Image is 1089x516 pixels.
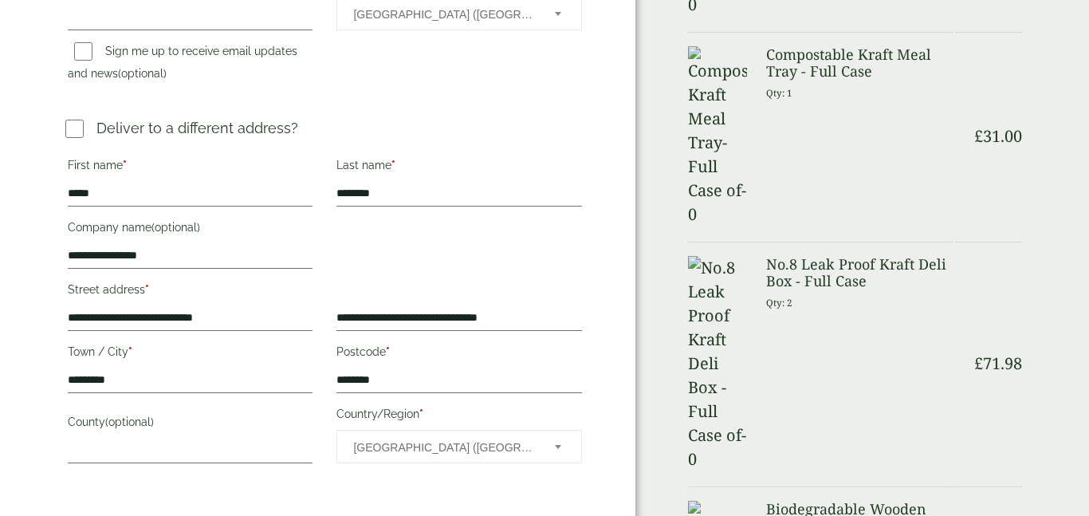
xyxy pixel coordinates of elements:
abbr: required [419,408,423,420]
small: Qty: 1 [766,87,792,99]
abbr: required [128,345,132,358]
abbr: required [123,159,127,171]
img: Compostable Kraft Meal Tray-Full Case of-0 [688,46,747,226]
p: Deliver to a different address? [96,117,298,139]
input: Sign me up to receive email updates and news(optional) [74,42,92,61]
label: First name [68,154,313,181]
label: Country/Region [336,403,581,430]
label: Sign me up to receive email updates and news [68,45,297,85]
abbr: required [145,283,149,296]
label: Last name [336,154,581,181]
label: Town / City [68,341,313,368]
abbr: required [386,345,390,358]
small: Qty: 2 [766,297,792,309]
span: Country/Region [336,430,581,463]
bdi: 71.98 [974,353,1022,374]
span: United Kingdom (UK) [353,431,533,464]
span: £ [974,353,983,374]
h3: No.8 Leak Proof Kraft Deli Box - Full Case [766,256,953,290]
span: (optional) [118,67,167,80]
bdi: 31.00 [974,125,1022,147]
img: No.8 Leak Proof Kraft Deli Box -Full Case of-0 [688,256,747,471]
span: (optional) [151,221,200,234]
label: Company name [68,216,313,243]
span: (optional) [105,416,154,428]
label: Street address [68,278,313,305]
label: Postcode [336,341,581,368]
span: £ [974,125,983,147]
h3: Compostable Kraft Meal Tray - Full Case [766,46,953,81]
abbr: required [391,159,395,171]
label: County [68,411,313,438]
